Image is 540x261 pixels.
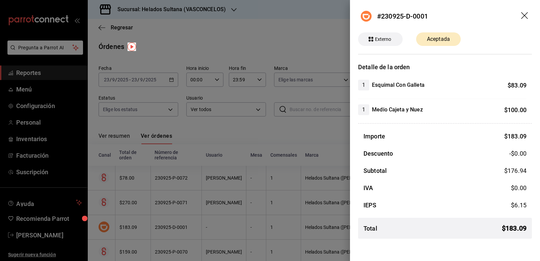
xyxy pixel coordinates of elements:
h3: Detalle de la orden [358,62,532,72]
h3: IEPS [363,201,377,210]
span: 1 [358,81,369,89]
span: 1 [358,106,369,114]
button: drag [521,12,529,20]
h4: Esquimal Con Galleta [372,81,425,89]
span: -$0.00 [509,149,526,158]
span: Externo [372,36,394,43]
h3: Total [363,224,377,233]
span: $ 100.00 [504,106,526,113]
span: $ 183.09 [502,223,526,233]
h4: Medio Cajeta y Nuez [372,106,423,114]
span: $ 83.09 [508,82,526,89]
span: $ 183.09 [504,133,526,140]
div: #230925-D-0001 [377,11,428,21]
span: $ 0.00 [511,184,526,191]
h3: IVA [363,183,373,192]
h3: Subtotal [363,166,387,175]
span: $ 6.15 [511,202,526,209]
h3: Importe [363,132,385,141]
img: Tooltip marker [128,43,136,51]
h3: Descuento [363,149,393,158]
span: Aceptada [423,35,454,43]
span: $ 176.94 [504,167,526,174]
